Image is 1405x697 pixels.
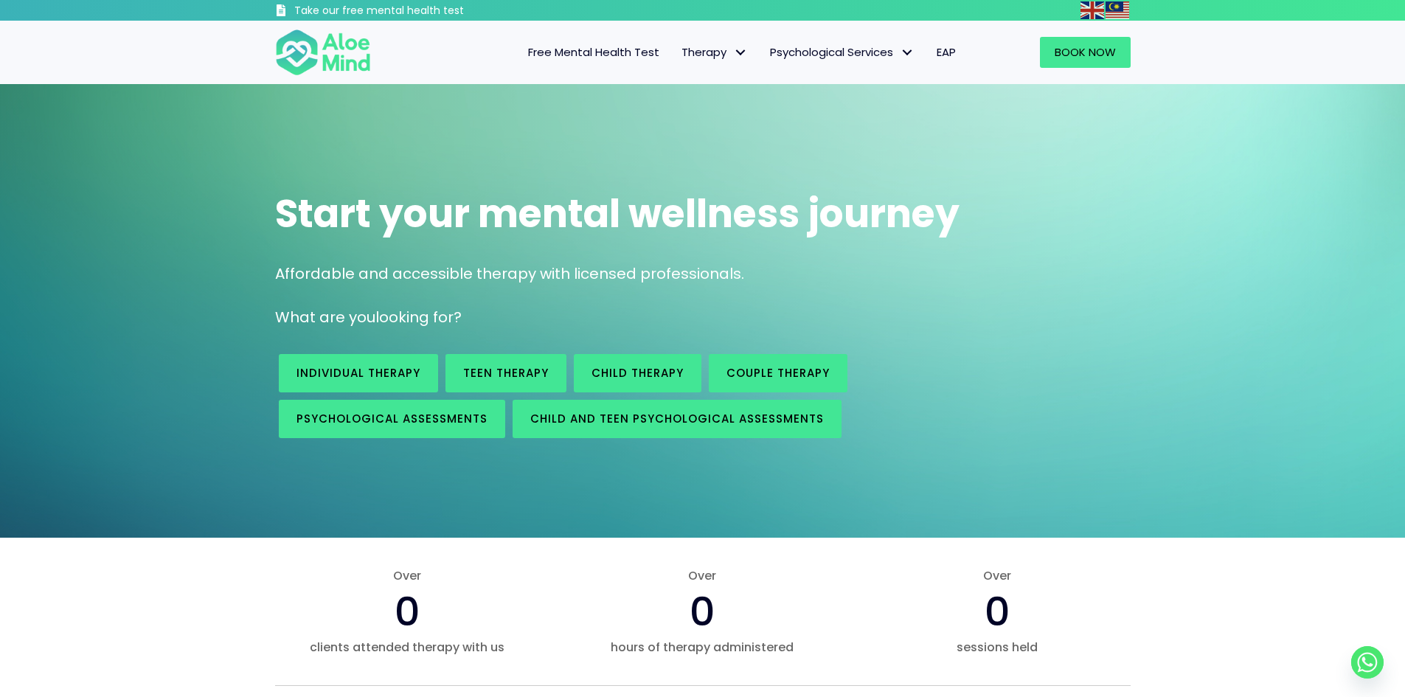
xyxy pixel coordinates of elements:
span: 0 [985,583,1010,639]
span: Therapy: submenu [730,42,752,63]
img: Aloe mind Logo [275,28,371,77]
a: Child and Teen Psychological assessments [513,400,842,438]
a: Child Therapy [574,354,701,392]
p: Affordable and accessible therapy with licensed professionals. [275,263,1131,285]
span: Over [569,567,835,584]
span: Teen Therapy [463,365,549,381]
span: clients attended therapy with us [275,639,541,656]
a: Free Mental Health Test [517,37,670,68]
span: Child Therapy [592,365,684,381]
span: Start your mental wellness journey [275,187,960,240]
span: Psychological Services [770,44,915,60]
a: Individual therapy [279,354,438,392]
span: Free Mental Health Test [528,44,659,60]
a: Psychological assessments [279,400,505,438]
a: Whatsapp [1351,646,1384,679]
span: sessions held [864,639,1130,656]
nav: Menu [390,37,967,68]
h3: Take our free mental health test [294,4,543,18]
span: Couple therapy [726,365,830,381]
span: Over [864,567,1130,584]
span: EAP [937,44,956,60]
span: Over [275,567,541,584]
a: TherapyTherapy: submenu [670,37,759,68]
span: 0 [690,583,715,639]
a: Teen Therapy [445,354,566,392]
span: What are you [275,307,375,327]
span: Book Now [1055,44,1116,60]
span: Individual therapy [296,365,420,381]
span: hours of therapy administered [569,639,835,656]
span: looking for? [375,307,462,327]
span: 0 [395,583,420,639]
a: Book Now [1040,37,1131,68]
span: Child and Teen Psychological assessments [530,411,824,426]
a: Take our free mental health test [275,4,543,21]
span: Therapy [681,44,748,60]
a: Couple therapy [709,354,847,392]
img: ms [1106,1,1129,19]
img: en [1080,1,1104,19]
span: Psychological Services: submenu [897,42,918,63]
a: English [1080,1,1106,18]
a: Malay [1106,1,1131,18]
a: EAP [926,37,967,68]
span: Psychological assessments [296,411,488,426]
a: Psychological ServicesPsychological Services: submenu [759,37,926,68]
